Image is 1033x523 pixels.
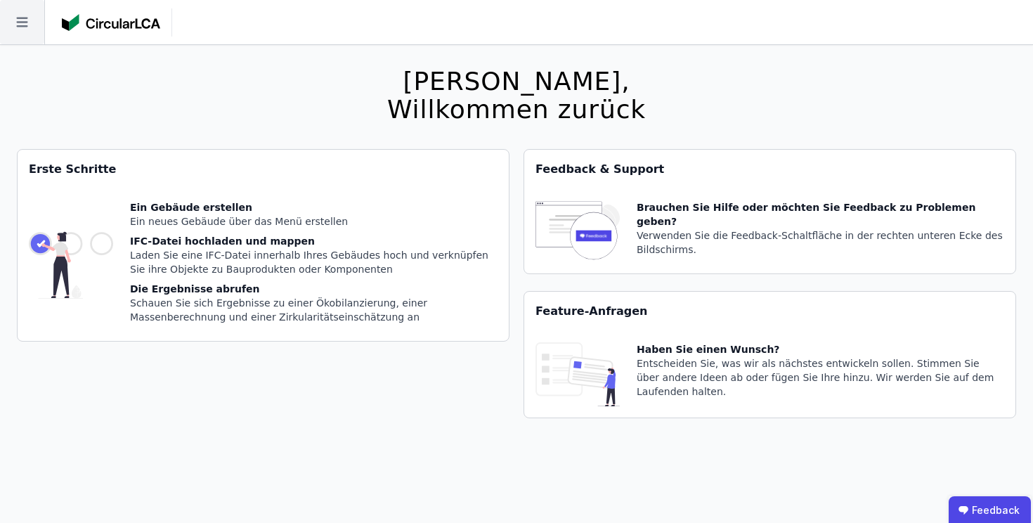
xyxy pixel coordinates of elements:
div: Feature-Anfragen [524,292,1015,331]
div: Verwenden Sie die Feedback-Schaltfläche in der rechten unteren Ecke des Bildschirms. [637,228,1004,257]
div: Willkommen zurück [387,96,646,124]
div: Schauen Sie sich Ergebnisse zu einer Ökobilanzierung, einer Massenberechnung und einer Zirkularit... [130,296,498,324]
div: Entscheiden Sie, was wir als nächstes entwickeln sollen. Stimmen Sie über andere Ideen ab oder fü... [637,356,1004,399]
div: Feedback & Support [524,150,1015,189]
div: [PERSON_NAME], [387,67,646,96]
img: feedback-icon-HCTs5lye.svg [535,200,620,262]
div: Haben Sie einen Wunsch? [637,342,1004,356]
div: Ein Gebäude erstellen [130,200,498,214]
img: feature_request_tile-UiXE1qGU.svg [535,342,620,406]
div: IFC-Datei hochladen und mappen [130,234,498,248]
div: Erste Schritte [18,150,509,189]
img: getting_started_tile-DrF_GRSv.svg [29,200,113,330]
div: Ein neues Gebäude über das Menü erstellen [130,214,498,228]
div: Brauchen Sie Hilfe oder möchten Sie Feedback zu Problemen geben? [637,200,1004,228]
img: Concular [62,14,160,31]
div: Laden Sie eine IFC-Datei innerhalb Ihres Gebäudes hoch und verknüpfen Sie ihre Objekte zu Bauprod... [130,248,498,276]
div: Die Ergebnisse abrufen [130,282,498,296]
